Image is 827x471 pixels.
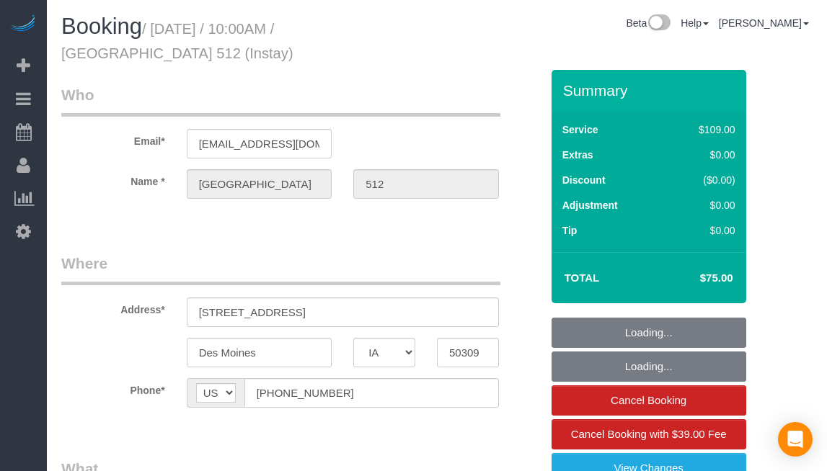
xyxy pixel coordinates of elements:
[50,297,176,317] label: Address*
[50,169,176,189] label: Name *
[50,378,176,398] label: Phone*
[61,84,500,117] legend: Who
[563,82,739,99] h3: Summary
[61,14,142,39] span: Booking
[656,272,733,284] h4: $75.00
[668,173,735,187] div: ($0.00)
[562,173,606,187] label: Discount
[681,17,709,29] a: Help
[719,17,809,29] a: [PERSON_NAME]
[562,198,618,212] label: Adjustment
[647,14,671,33] img: New interface
[61,21,293,61] small: / [DATE] / 10:00AM / [GEOGRAPHIC_DATA] 512 (Instay)
[353,169,499,199] input: Last Name*
[187,169,332,199] input: First Name*
[562,148,593,162] label: Extras
[187,129,332,158] input: Email*
[244,378,499,408] input: Phone*
[668,198,735,212] div: $0.00
[187,338,332,367] input: City*
[668,148,735,162] div: $0.00
[9,14,37,35] img: Automaid Logo
[61,253,500,285] legend: Where
[626,17,671,29] a: Beta
[668,223,735,238] div: $0.00
[50,129,176,148] label: Email*
[552,385,746,416] a: Cancel Booking
[565,272,600,284] strong: Total
[562,223,578,238] label: Tip
[552,419,746,449] a: Cancel Booking with $39.00 Fee
[668,122,735,137] div: $109.00
[562,122,598,137] label: Service
[571,428,727,440] span: Cancel Booking with $39.00 Fee
[437,338,499,367] input: Zip Code*
[778,422,813,457] div: Open Intercom Messenger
